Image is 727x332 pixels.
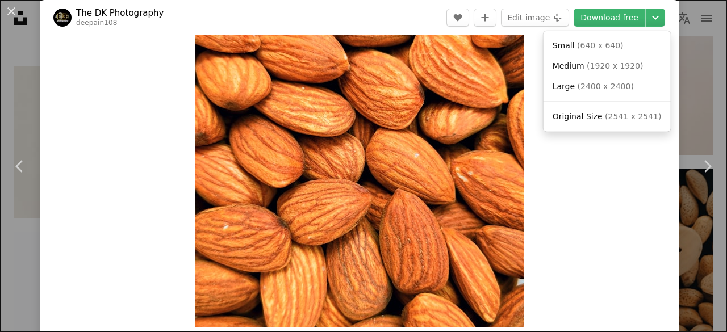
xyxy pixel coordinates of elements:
[587,61,643,70] span: ( 1920 x 1920 )
[553,61,584,70] span: Medium
[578,82,634,91] span: ( 2400 x 2400 )
[553,82,575,91] span: Large
[544,31,671,132] div: Choose download size
[646,9,665,27] button: Choose download size
[553,41,575,50] span: Small
[605,112,661,121] span: ( 2541 x 2541 )
[553,112,603,121] span: Original Size
[577,41,624,50] span: ( 640 x 640 )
